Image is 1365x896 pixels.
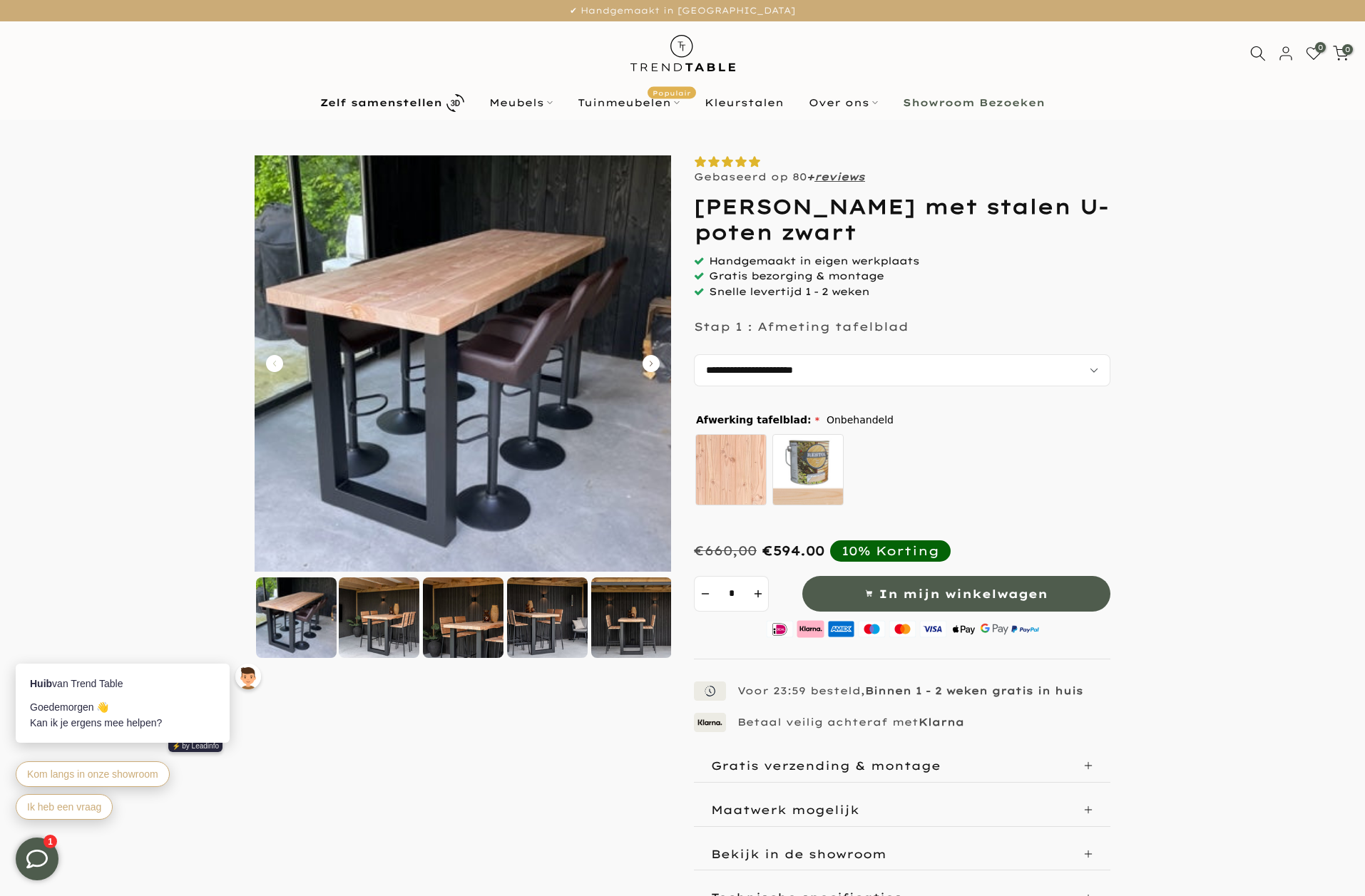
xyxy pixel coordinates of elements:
[648,87,696,99] span: Populair
[919,716,964,728] strong: Klarna
[694,319,909,334] p: Stap 1 : Afmeting tafelblad
[711,847,886,861] p: Bekijk in de showroom
[891,94,1058,111] a: Showroom Bezoeken
[308,91,477,115] a: Zelf samenstellen
[566,94,692,111] a: TuinmeubelenPopulair
[320,98,442,108] b: Zelf samenstellen
[692,94,797,111] a: Kleurstalen
[591,577,672,658] img: Douglas bartafel met stalen U-poten zwart
[709,269,884,282] span: Gratis bezorging & montage
[762,542,824,559] span: €594.00
[694,354,1110,386] select: autocomplete="off"
[694,542,757,559] div: €660,00
[643,355,660,372] button: Carousel Next Arrow
[865,684,1083,697] strong: Binnen 1 - 2 weken gratis in huis
[255,155,671,572] img: Douglas bartafel met stalen U-poten zwart gepoedercoat bovenkant
[747,576,769,612] button: increment
[709,254,919,267] span: Handgemaakt in eigen werkplaats
[18,3,1347,19] p: ✔ Handgemaakt in [GEOGRAPHIC_DATA]
[814,170,865,183] a: reviews
[1306,46,1321,61] a: 0
[711,803,859,817] p: Maatwerk mogelijk
[802,576,1110,612] button: In mijn winkelwagen
[1315,42,1326,53] span: 0
[694,194,1110,246] h1: [PERSON_NAME] met stalen U-poten zwart
[696,415,819,425] span: Afwerking tafelblad:
[1342,44,1353,55] span: 0
[694,170,865,183] p: Gebaseerd op 80
[1,823,73,895] iframe: toggle-frame
[797,94,891,111] a: Over ons
[339,577,419,658] img: Douglas bartafel met stalen U-poten zwart
[694,576,715,612] button: decrement
[879,584,1048,604] span: In mijn winkelwagen
[807,170,814,183] strong: +
[715,576,747,612] input: Quantity
[256,577,337,658] img: Douglas bartafel met stalen U-poten zwart gepoedercoat bovenkant
[737,684,1083,697] p: Voor 23:59 besteld,
[1333,46,1349,61] a: 0
[620,21,745,85] img: trend-table
[477,94,566,111] a: Meubels
[711,758,941,773] p: Gratis verzending & montage
[903,98,1045,108] b: Showroom Bezoeken
[737,716,964,728] p: Betaal veilig achteraf met
[842,543,939,559] div: 10% Korting
[507,577,588,658] img: Douglas bartafel met stalen U-poten zwart
[1,595,280,838] iframe: bot-iframe
[266,355,283,372] button: Carousel Back Arrow
[827,411,894,429] span: Onbehandeld
[709,285,869,298] span: Snelle levertijd 1 - 2 weken
[423,577,503,658] img: Douglas bartafel met stalen U-poten zwart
